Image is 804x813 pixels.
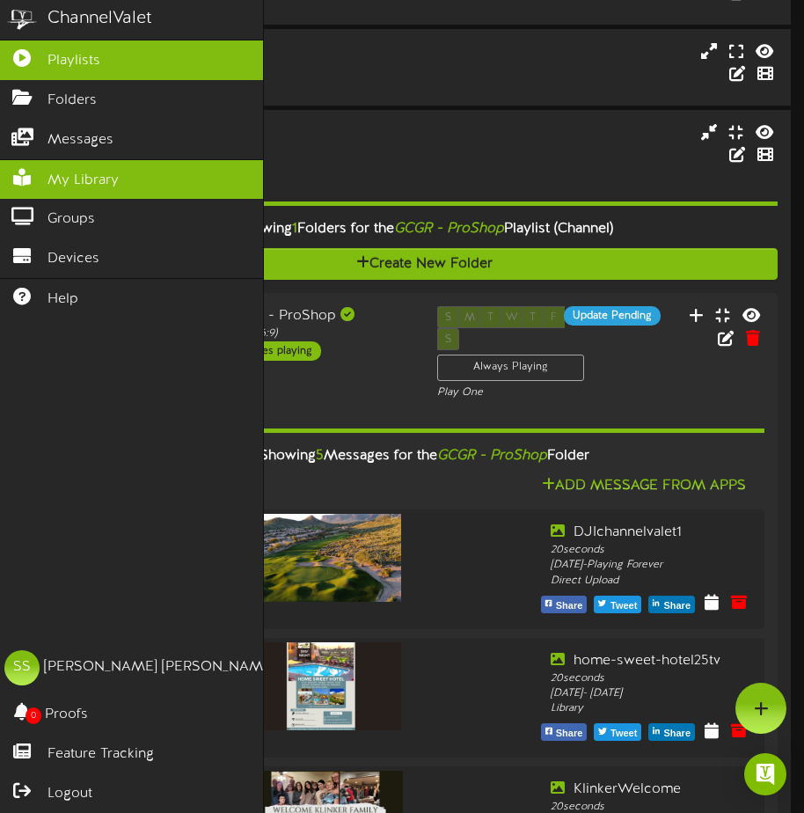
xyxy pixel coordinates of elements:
[48,209,95,230] span: Groups
[316,448,324,464] span: 5
[57,210,791,248] div: Showing Folders for the Playlist (Channel)
[607,597,640,616] span: Tweet
[201,326,411,341] div: Landscape ( 16:9 )
[660,724,694,743] span: Share
[437,385,529,400] div: Play One
[564,306,661,326] div: Update Pending
[48,6,152,32] div: ChannelValet
[48,51,100,71] span: Playlists
[594,596,641,613] button: Tweet
[44,657,275,677] div: [PERSON_NAME] [PERSON_NAME]
[45,705,88,725] span: Proofs
[541,723,588,741] button: Share
[26,707,41,724] span: 0
[551,701,751,716] div: Library
[70,437,778,475] div: Showing Messages for the Folder
[551,780,751,800] div: KlinkerWelcome
[551,686,751,701] div: [DATE] - [DATE]
[48,289,78,310] span: Help
[48,130,113,150] span: Messages
[648,596,695,613] button: Share
[744,753,786,795] div: Open Intercom Messenger
[594,723,641,741] button: Tweet
[537,475,751,497] button: Add Message From Apps
[48,171,119,191] span: My Library
[245,642,401,730] img: 41ab3daa-7401-4b4a-9d88-6693c12a2483.jpg
[551,574,751,589] div: Direct Upload
[437,448,547,464] i: GCGR - ProShop
[394,221,504,237] i: GCGR - ProShop
[245,514,401,602] img: 58ac0bf2-0582-430e-9201-c5641f9beb5f.jpg
[48,784,92,804] span: Logout
[48,91,97,111] span: Folders
[437,355,584,380] div: Always Playing
[607,724,640,743] span: Tweet
[551,651,751,671] div: home-sweet-hotel25tv
[70,248,778,281] button: Create New Folder
[201,306,411,326] div: GCGR - ProShop
[48,249,99,269] span: Devices
[551,543,751,558] div: 20 seconds
[551,558,751,573] div: [DATE] - Playing Forever
[48,744,154,765] span: Feature Tracking
[551,671,751,686] div: 20 seconds
[660,597,694,616] span: Share
[292,221,297,237] span: 1
[551,523,751,543] div: DJIchannelvalet1
[552,597,587,616] span: Share
[552,724,587,743] span: Share
[541,596,588,613] button: Share
[4,650,40,685] div: SS
[210,341,321,361] div: 5 messages playing
[648,723,695,741] button: Share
